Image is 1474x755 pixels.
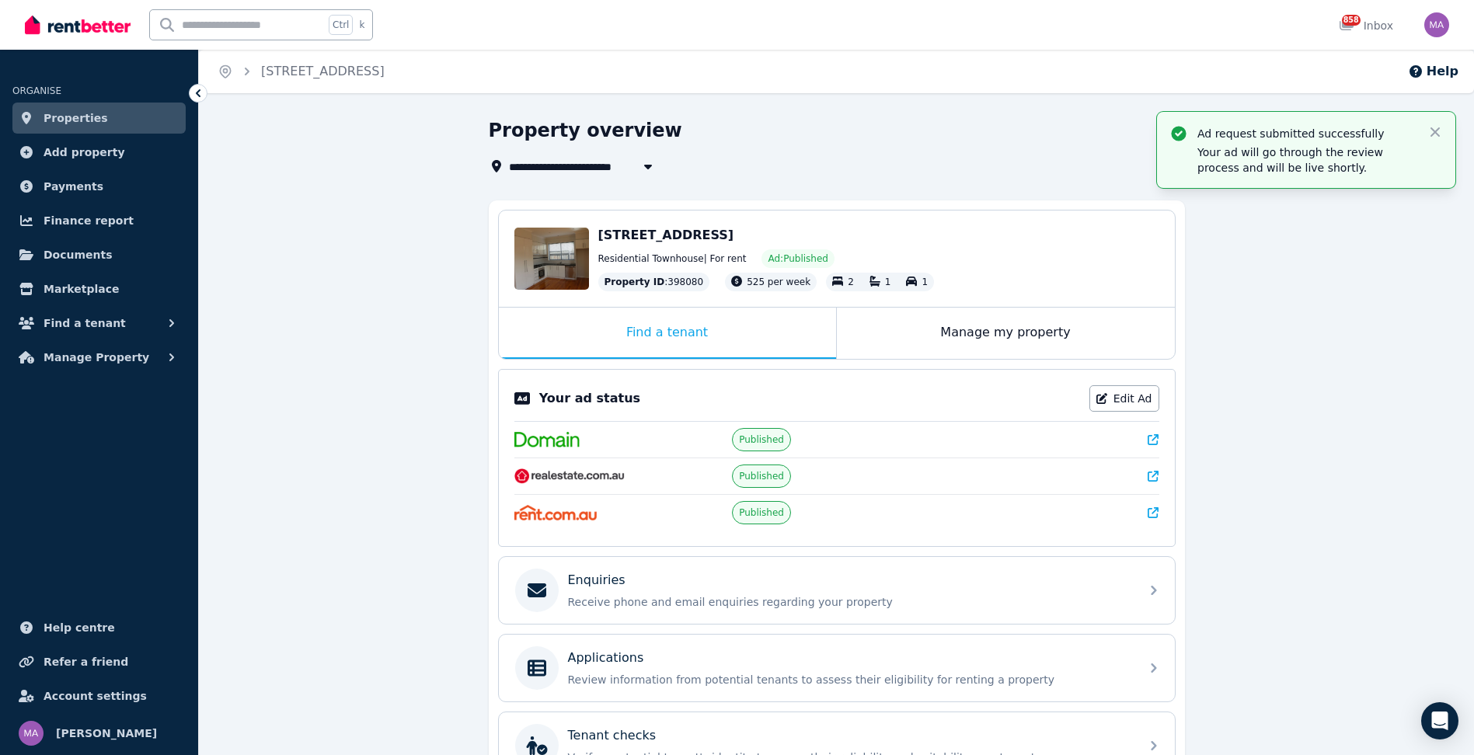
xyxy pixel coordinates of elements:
a: Marketplace [12,273,186,304]
img: RealEstate.com.au [514,468,625,484]
span: 2 [848,277,854,287]
span: Payments [44,177,103,196]
img: Marc Angelone [1424,12,1449,37]
span: Published [739,433,784,446]
span: Finance report [44,211,134,230]
span: Documents [44,245,113,264]
a: Refer a friend [12,646,186,677]
span: Marketplace [44,280,119,298]
img: Marc Angelone [19,721,44,746]
div: Inbox [1339,18,1393,33]
div: Manage my property [837,308,1175,359]
a: Help centre [12,612,186,643]
img: Rent.com.au [514,505,598,520]
span: Property ID [605,276,665,288]
button: Find a tenant [12,308,186,339]
span: 525 per week [747,277,810,287]
span: Account settings [44,687,147,705]
span: k [359,19,364,31]
span: 858 [1342,15,1361,26]
span: 1 [885,277,891,287]
div: Open Intercom Messenger [1421,702,1458,739]
span: Published [739,470,784,482]
p: Your ad will go through the review process and will be live shortly. [1197,144,1415,176]
span: [STREET_ADDRESS] [598,228,734,242]
p: Review information from potential tenants to assess their eligibility for renting a property [568,672,1131,687]
a: Finance report [12,205,186,236]
a: Account settings [12,680,186,712]
span: Manage Property [44,348,149,367]
a: Add property [12,137,186,168]
span: Find a tenant [44,314,126,332]
button: Help [1408,62,1458,81]
span: [PERSON_NAME] [56,724,157,743]
p: Applications [568,649,644,667]
a: ApplicationsReview information from potential tenants to assess their eligibility for renting a p... [499,635,1175,701]
span: Published [739,506,784,519]
button: Manage Property [12,342,186,373]
span: Add property [44,143,125,162]
p: Enquiries [568,571,625,590]
span: Ctrl [329,15,353,35]
img: RentBetter [25,13,131,37]
a: Documents [12,239,186,270]
a: Properties [12,103,186,134]
span: 1 [922,277,928,287]
p: Your ad status [539,389,640,408]
span: Properties [44,109,108,127]
p: Tenant checks [568,726,657,745]
a: Edit Ad [1089,385,1159,412]
span: Residential Townhouse | For rent [598,252,747,265]
div: Find a tenant [499,308,836,359]
p: Ad request submitted successfully [1197,126,1415,141]
span: Refer a friend [44,652,128,671]
a: Payments [12,171,186,202]
span: Ad: Published [768,252,828,265]
span: Help centre [44,618,115,637]
nav: Breadcrumb [199,50,403,93]
img: Domain.com.au [514,432,580,447]
span: ORGANISE [12,85,61,96]
a: EnquiriesReceive phone and email enquiries regarding your property [499,557,1175,624]
a: [STREET_ADDRESS] [261,64,385,78]
h1: Property overview [489,118,682,143]
p: Receive phone and email enquiries regarding your property [568,594,1131,610]
div: : 398080 [598,273,710,291]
